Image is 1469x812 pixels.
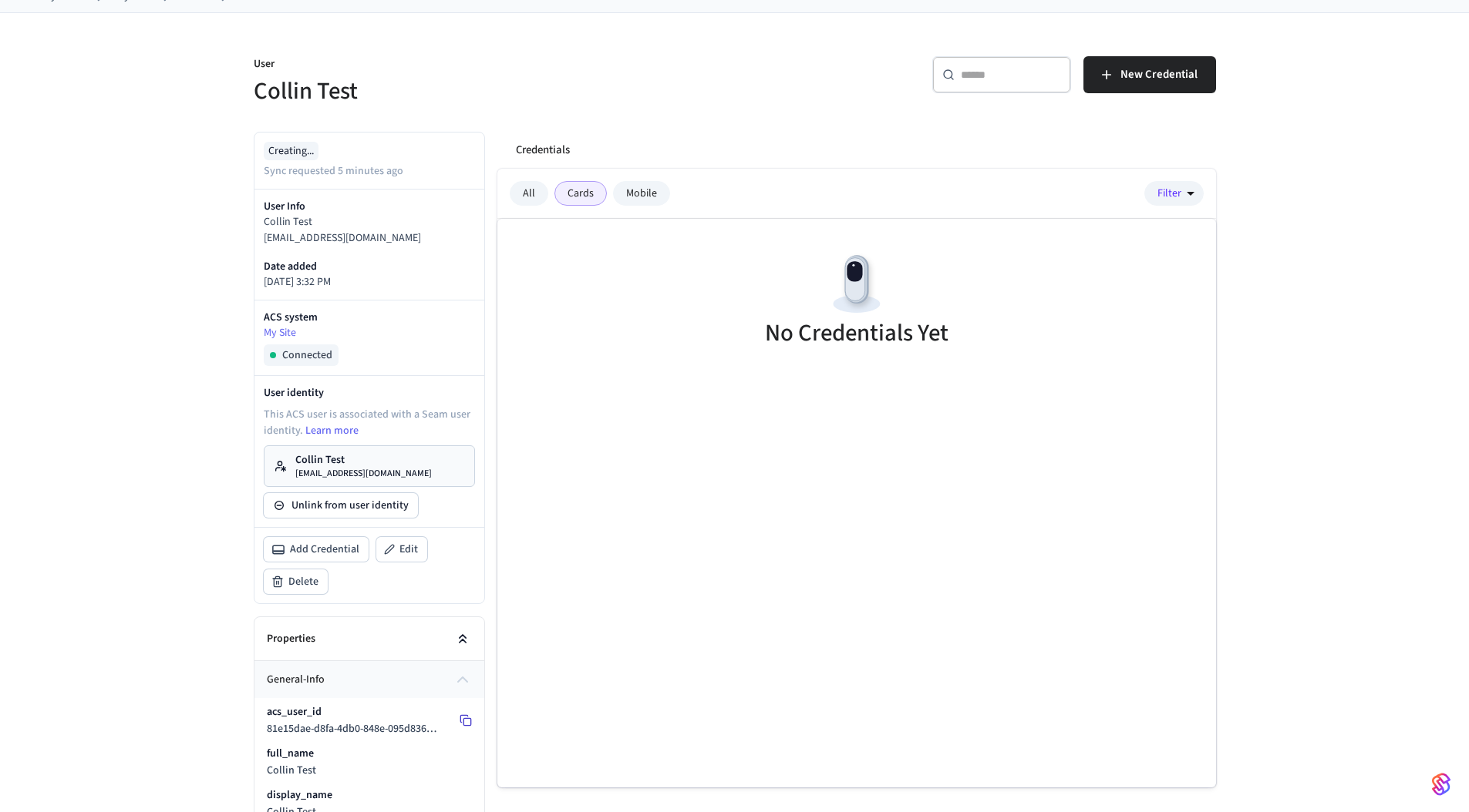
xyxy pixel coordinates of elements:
[254,56,726,75] p: User
[264,493,418,518] button: Unlink from user identity
[264,142,318,160] div: Creating...
[264,407,475,439] p: This ACS user is associated with a Seam user identity.
[267,746,314,761] p: full_name
[1432,772,1450,797] img: SeamLogoGradient.69752ec5.svg
[267,631,315,646] h2: Properties
[822,250,891,319] img: Devices Empty State
[254,661,484,698] button: general-info
[295,468,432,480] p: [EMAIL_ADDRESS][DOMAIN_NAME]
[305,423,359,438] a: Learn more
[254,75,726,107] h5: Collin Test
[282,347,332,363] span: Connected
[399,542,418,557] span: Edit
[376,537,427,562] button: Edit
[267,672,325,688] span: general-info
[264,274,475,290] p: [DATE] 3:32 PM
[554,181,607,206] div: Cards
[267,721,453,737] span: 81e15dae-d8fa-4db0-848e-095d83665136
[264,259,475,274] p: Date added
[264,214,475,230] p: Collin Test
[267,763,316,778] span: Collin Test
[264,230,475,247] p: [EMAIL_ADDRESS][DOMAIN_NAME]
[264,310,475,325] p: ACS system
[264,325,475,341] a: My Site
[1144,181,1204,206] button: Filter
[267,704,322,720] p: acs_user_id
[264,445,475,487] a: Collin Test[EMAIL_ADDRESS][DOMAIN_NAME]
[1120,65,1198,85] span: New Credential
[295,452,432,468] p: Collin Test
[1083,56,1216,93] button: New Credential
[613,181,670,206] div: Mobile
[264,385,475,401] p: User identity
[267,787,332,803] p: display_name
[510,181,548,206] div: All
[264,163,403,180] p: Sync requested 5 minutes ago
[290,542,359,557] span: Add Credential
[264,199,475,214] p: User Info
[504,132,582,169] button: Credentials
[765,317,948,349] h5: No Credentials Yet
[288,574,318,589] span: Delete
[264,569,328,594] button: Delete
[264,537,369,562] button: Add Credential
